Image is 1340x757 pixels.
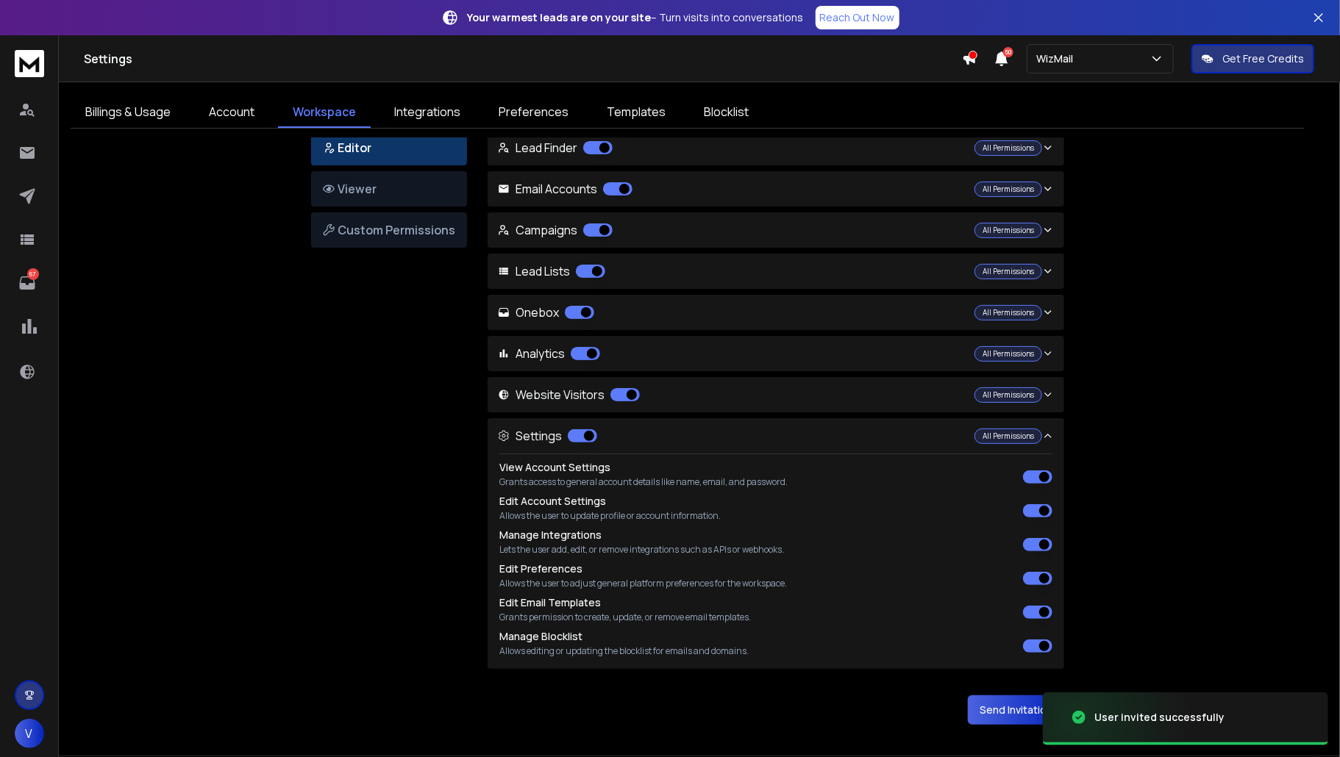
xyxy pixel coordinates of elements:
div: All Permissions [974,387,1042,403]
p: Lets the user add, edit, or remove integrations such as APIs or webhooks. [499,544,784,556]
a: Reach Out Now [816,6,899,29]
button: Lead Finder All Permissions [488,130,1064,165]
label: Edit Preferences [499,562,582,575]
div: All Permissions [974,428,1042,444]
p: Email Accounts [498,180,632,198]
button: Analytics All Permissions [488,336,1064,371]
p: Allows the user to update profile or account information. [499,510,721,522]
p: Viewer [323,180,455,198]
p: WizMail [1036,51,1079,66]
button: Onebox All Permissions [488,295,1064,330]
label: View Account Settings [499,460,610,474]
label: Manage Integrations [499,528,602,542]
p: Grants access to general account details like name, email, and password. [499,476,788,488]
strong: Your warmest leads are on your site [468,10,652,24]
p: Analytics [498,345,600,362]
p: Custom Permissions [323,221,455,239]
label: Manage Blocklist [499,629,582,643]
button: Campaigns All Permissions [488,212,1064,248]
label: Edit Email Templates [499,595,601,609]
div: All Permissions [974,182,1042,197]
p: Campaigns [498,221,613,239]
button: Email Accounts All Permissions [488,171,1064,207]
a: Account [194,97,269,128]
p: Reach Out Now [820,10,895,25]
button: Send Invitation [968,695,1064,725]
a: Preferences [484,97,583,128]
button: Lead Lists All Permissions [488,254,1064,289]
div: Settings All Permissions [488,453,1064,669]
button: Settings All Permissions [488,418,1064,453]
p: Grants permission to create, update, or remove email templates. [499,611,751,623]
p: Allows editing or updating the blocklist for emails and domains. [499,645,749,657]
button: V [15,719,44,748]
p: 67 [27,268,39,280]
h1: Settings [84,50,962,68]
button: Website Visitors All Permissions [488,377,1064,412]
a: Blocklist [689,97,763,128]
a: 67 [13,268,42,298]
a: Workspace [278,97,371,128]
p: Website Visitors [498,386,640,403]
p: Lead Finder [498,139,613,157]
span: 50 [1003,47,1013,57]
p: – Turn visits into conversations [468,10,804,25]
div: User invited successfully [1094,710,1225,725]
p: Allows the user to adjust general platform preferences for the workspace. [499,578,787,589]
div: All Permissions [974,264,1042,279]
button: Get Free Credits [1191,44,1314,73]
p: Get Free Credits [1222,51,1304,66]
a: Billings & Usage [71,97,185,128]
a: Templates [592,97,680,128]
p: Onebox [498,304,594,321]
label: Edit Account Settings [499,494,606,508]
img: logo [15,50,44,77]
p: Settings [498,427,597,445]
p: Editor [323,139,455,157]
div: All Permissions [974,140,1042,156]
div: All Permissions [974,223,1042,238]
a: Integrations [379,97,475,128]
p: Lead Lists [498,262,605,280]
div: All Permissions [974,305,1042,320]
div: All Permissions [974,346,1042,362]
